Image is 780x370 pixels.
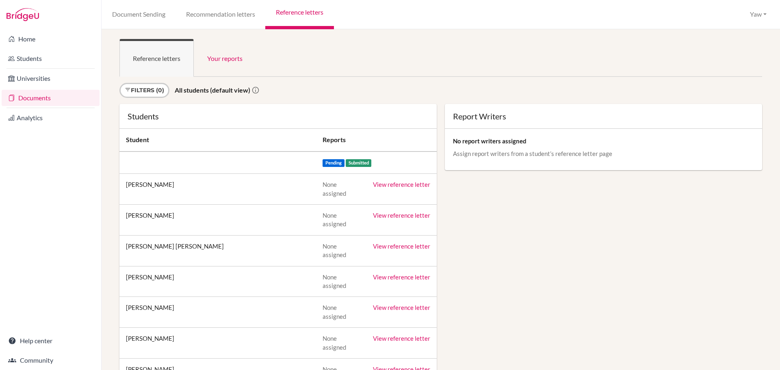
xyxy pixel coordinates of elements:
span: None assigned [323,212,346,227]
strong: All students (default view) [175,86,250,94]
div: Students [128,112,429,120]
a: Reference letters [119,39,194,77]
td: [PERSON_NAME] [119,297,316,328]
td: [PERSON_NAME] [PERSON_NAME] [119,235,316,266]
a: Universities [2,70,100,87]
span: None assigned [323,242,346,258]
th: Student [119,129,316,151]
a: View reference letter [373,273,430,281]
span: None assigned [323,335,346,351]
a: View reference letter [373,242,430,250]
button: Yaw [746,7,770,22]
td: [PERSON_NAME] [119,328,316,359]
a: View reference letter [373,181,430,188]
a: View reference letter [373,304,430,311]
a: Community [2,352,100,368]
p: No report writers assigned [453,137,754,145]
div: Report Writers [453,112,754,120]
td: [PERSON_NAME] [119,204,316,235]
img: Bridge-U [6,8,39,21]
a: Analytics [2,110,100,126]
a: Students [2,50,100,67]
span: Submitted [346,159,372,167]
span: None assigned [323,181,346,197]
span: None assigned [323,304,346,320]
p: Assign report writers from a student’s reference letter page [453,149,754,158]
a: Help center [2,333,100,349]
a: Documents [2,90,100,106]
a: View reference letter [373,335,430,342]
span: Pending [323,159,344,167]
a: Home [2,31,100,47]
span: None assigned [323,273,346,289]
a: Filters (0) [119,83,169,98]
th: Reports [316,129,437,151]
td: [PERSON_NAME] [119,174,316,205]
a: View reference letter [373,212,430,219]
td: [PERSON_NAME] [119,266,316,297]
a: Your reports [194,39,256,77]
